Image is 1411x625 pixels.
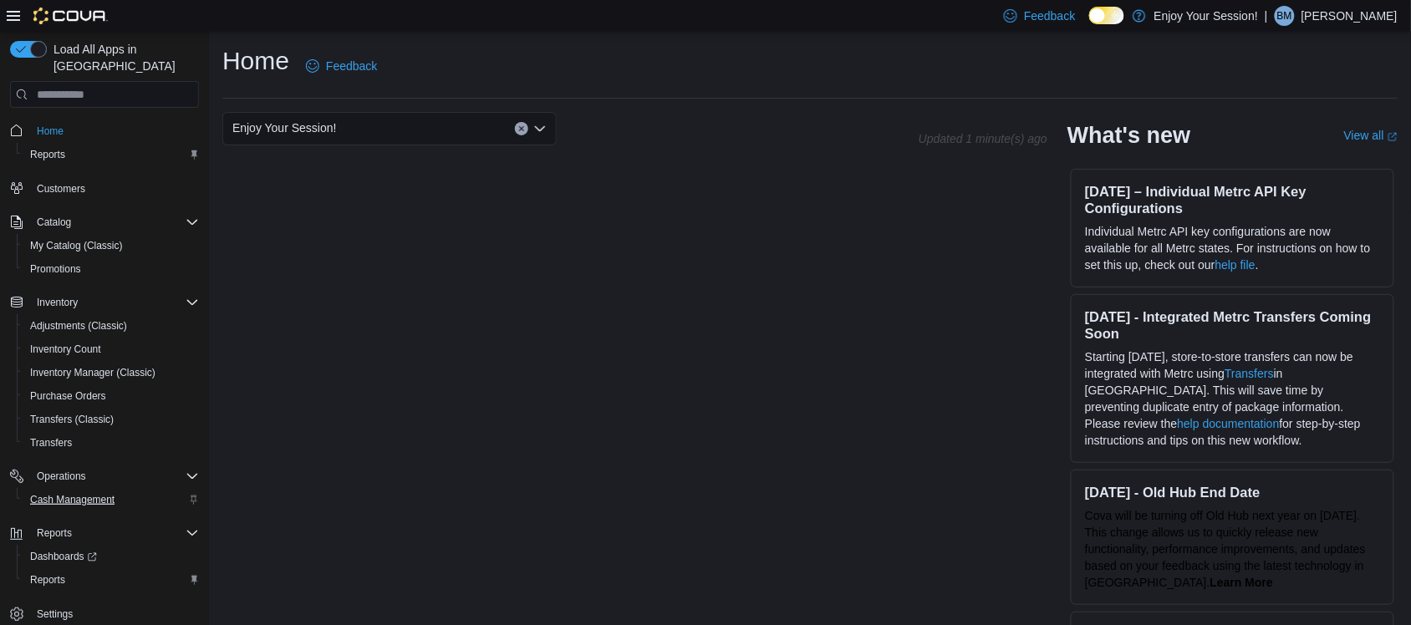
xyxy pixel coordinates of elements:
[1085,223,1380,273] p: Individual Metrc API key configurations are now available for all Metrc states. For instructions ...
[1085,484,1380,501] h3: [DATE] - Old Hub End Date
[17,143,206,166] button: Reports
[919,132,1047,145] p: Updated 1 minute(s) ago
[17,234,206,257] button: My Catalog (Classic)
[23,386,199,406] span: Purchase Orders
[30,343,101,356] span: Inventory Count
[23,339,108,359] a: Inventory Count
[3,118,206,142] button: Home
[17,361,206,384] button: Inventory Manager (Classic)
[533,122,547,135] button: Open list of options
[1275,6,1295,26] div: Bryan Muise
[23,145,72,165] a: Reports
[37,607,73,621] span: Settings
[3,465,206,488] button: Operations
[1085,509,1366,589] span: Cova will be turning off Old Hub next year on [DATE]. This change allows us to quickly release ne...
[30,523,199,543] span: Reports
[23,259,88,279] a: Promotions
[30,292,199,312] span: Inventory
[1085,308,1380,342] h3: [DATE] - Integrated Metrc Transfers Coming Soon
[23,236,199,256] span: My Catalog (Classic)
[30,389,106,403] span: Purchase Orders
[30,366,155,379] span: Inventory Manager (Classic)
[1210,576,1273,589] a: Learn More
[30,523,79,543] button: Reports
[1089,24,1090,25] span: Dark Mode
[23,570,199,590] span: Reports
[37,296,78,309] span: Inventory
[30,550,97,563] span: Dashboards
[30,212,199,232] span: Catalog
[30,603,199,624] span: Settings
[37,470,86,483] span: Operations
[30,573,65,587] span: Reports
[515,122,528,135] button: Clear input
[23,316,134,336] a: Adjustments (Classic)
[3,521,206,545] button: Reports
[23,546,199,567] span: Dashboards
[1089,7,1124,24] input: Dark Mode
[30,436,72,450] span: Transfers
[3,211,206,234] button: Catalog
[17,257,206,281] button: Promotions
[30,466,199,486] span: Operations
[23,546,104,567] a: Dashboards
[1277,6,1292,26] span: BM
[30,493,115,506] span: Cash Management
[37,182,85,196] span: Customers
[23,363,162,383] a: Inventory Manager (Classic)
[23,570,72,590] a: Reports
[1067,122,1190,149] h2: What's new
[17,338,206,361] button: Inventory Count
[30,239,123,252] span: My Catalog (Classic)
[17,384,206,408] button: Purchase Orders
[17,314,206,338] button: Adjustments (Classic)
[23,363,199,383] span: Inventory Manager (Classic)
[326,58,377,74] span: Feedback
[23,236,130,256] a: My Catalog (Classic)
[299,49,384,83] a: Feedback
[1024,8,1075,24] span: Feedback
[1344,129,1398,142] a: View allExternal link
[23,433,79,453] a: Transfers
[30,178,199,199] span: Customers
[23,490,121,510] a: Cash Management
[30,148,65,161] span: Reports
[23,145,199,165] span: Reports
[1154,6,1259,26] p: Enjoy Your Session!
[1215,258,1256,272] a: help file
[30,413,114,426] span: Transfers (Classic)
[1265,6,1268,26] p: |
[222,44,289,78] h1: Home
[1388,132,1398,142] svg: External link
[1085,348,1380,449] p: Starting [DATE], store-to-store transfers can now be integrated with Metrc using in [GEOGRAPHIC_D...
[17,408,206,431] button: Transfers (Classic)
[1178,417,1280,430] a: help documentation
[30,466,93,486] button: Operations
[1085,183,1380,216] h3: [DATE] – Individual Metrc API Key Configurations
[23,339,199,359] span: Inventory Count
[30,262,81,276] span: Promotions
[23,386,113,406] a: Purchase Orders
[23,490,199,510] span: Cash Management
[23,409,199,429] span: Transfers (Classic)
[23,259,199,279] span: Promotions
[17,488,206,511] button: Cash Management
[232,118,337,138] span: Enjoy Your Session!
[37,124,64,138] span: Home
[17,545,206,568] a: Dashboards
[30,212,78,232] button: Catalog
[37,526,72,540] span: Reports
[1301,6,1398,26] p: [PERSON_NAME]
[17,568,206,592] button: Reports
[30,319,127,333] span: Adjustments (Classic)
[1225,367,1274,380] a: Transfers
[37,216,71,229] span: Catalog
[3,291,206,314] button: Inventory
[33,8,108,24] img: Cova
[30,292,84,312] button: Inventory
[30,179,92,199] a: Customers
[47,41,199,74] span: Load All Apps in [GEOGRAPHIC_DATA]
[3,176,206,201] button: Customers
[17,431,206,455] button: Transfers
